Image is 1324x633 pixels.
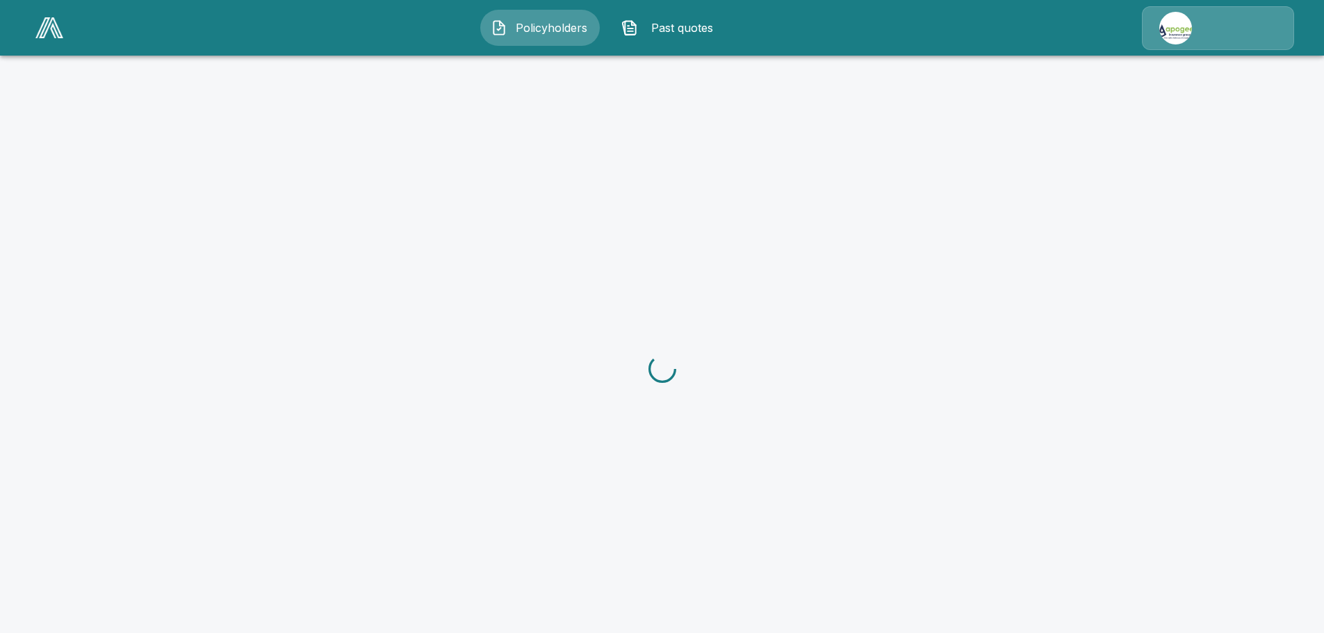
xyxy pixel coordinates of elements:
img: Policyholders Icon [491,19,507,36]
span: Past quotes [644,19,720,36]
span: Policyholders [513,19,589,36]
button: Policyholders IconPolicyholders [480,10,600,46]
button: Past quotes IconPast quotes [611,10,730,46]
img: Past quotes Icon [621,19,638,36]
img: AA Logo [35,17,63,38]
